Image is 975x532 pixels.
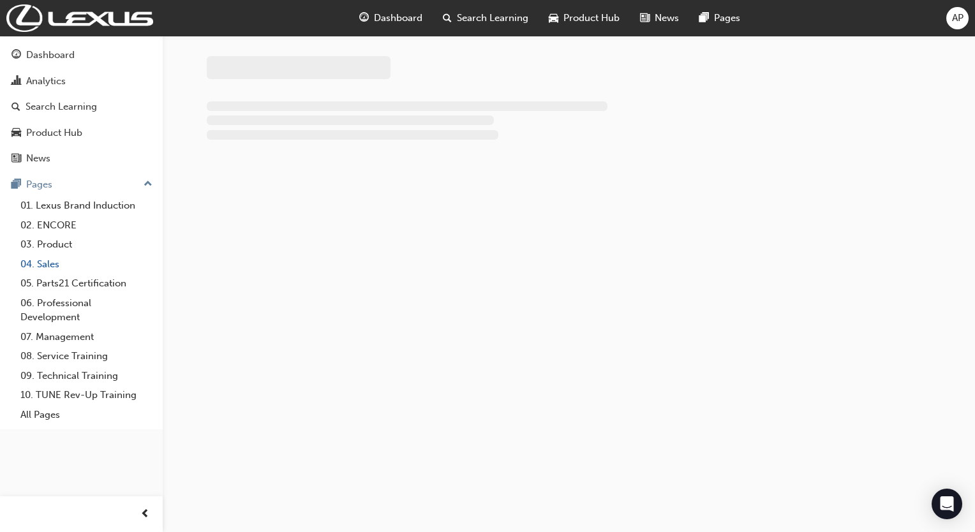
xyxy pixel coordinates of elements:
[15,235,158,255] a: 03. Product
[349,5,433,31] a: guage-iconDashboard
[11,128,21,139] span: car-icon
[443,10,452,26] span: search-icon
[433,5,539,31] a: search-iconSearch Learning
[5,43,158,67] a: Dashboard
[714,11,740,26] span: Pages
[640,10,650,26] span: news-icon
[26,177,52,192] div: Pages
[5,70,158,93] a: Analytics
[11,179,21,191] span: pages-icon
[655,11,679,26] span: News
[5,41,158,173] button: DashboardAnalyticsSearch LearningProduct HubNews
[359,10,369,26] span: guage-icon
[457,11,528,26] span: Search Learning
[26,126,82,140] div: Product Hub
[15,385,158,405] a: 10. TUNE Rev-Up Training
[5,121,158,145] a: Product Hub
[5,147,158,170] a: News
[5,173,158,196] button: Pages
[952,11,964,26] span: AP
[144,176,153,193] span: up-icon
[15,405,158,425] a: All Pages
[563,11,620,26] span: Product Hub
[15,255,158,274] a: 04. Sales
[11,153,21,165] span: news-icon
[15,327,158,347] a: 07. Management
[11,101,20,113] span: search-icon
[689,5,750,31] a: pages-iconPages
[15,293,158,327] a: 06. Professional Development
[26,100,97,114] div: Search Learning
[15,366,158,386] a: 09. Technical Training
[15,346,158,366] a: 08. Service Training
[539,5,630,31] a: car-iconProduct Hub
[946,7,969,29] button: AP
[699,10,709,26] span: pages-icon
[11,50,21,61] span: guage-icon
[26,74,66,89] div: Analytics
[549,10,558,26] span: car-icon
[26,151,50,166] div: News
[15,216,158,235] a: 02. ENCORE
[5,95,158,119] a: Search Learning
[630,5,689,31] a: news-iconNews
[11,76,21,87] span: chart-icon
[15,196,158,216] a: 01. Lexus Brand Induction
[374,11,422,26] span: Dashboard
[26,48,75,63] div: Dashboard
[140,506,150,522] span: prev-icon
[6,4,153,32] img: Trak
[15,274,158,293] a: 05. Parts21 Certification
[932,489,962,519] div: Open Intercom Messenger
